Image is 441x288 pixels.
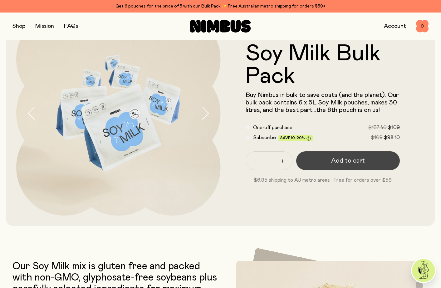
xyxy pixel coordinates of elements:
a: Mission [35,23,54,29]
div: Get 6 pouches for the price of 5 with our Bulk Pack ✨ Free Australian metro shipping for orders $59+ [12,3,429,10]
span: 10-20% [291,136,305,140]
span: $98.10 [384,135,400,140]
span: $109 [371,135,383,140]
span: Subscribe [253,135,276,140]
p: $6.95 shipping to AU metro areas · Free for orders over $59 [246,176,400,184]
span: Add to cart [331,156,365,165]
a: FAQs [64,23,78,29]
img: agent [412,259,435,282]
button: Add to cart [296,151,400,170]
span: $109 [388,125,400,130]
h1: Soy Milk Bulk Pack [246,43,400,88]
a: Account [384,23,406,29]
span: $137.40 [368,125,387,130]
span: One-off purchase [253,125,292,130]
span: Save [280,136,311,141]
span: Buy Nimbus in bulk to save costs (and the planet). Our bulk pack contains 6 x 5L Soy Milk pouches... [246,92,399,113]
button: 0 [416,20,429,33]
